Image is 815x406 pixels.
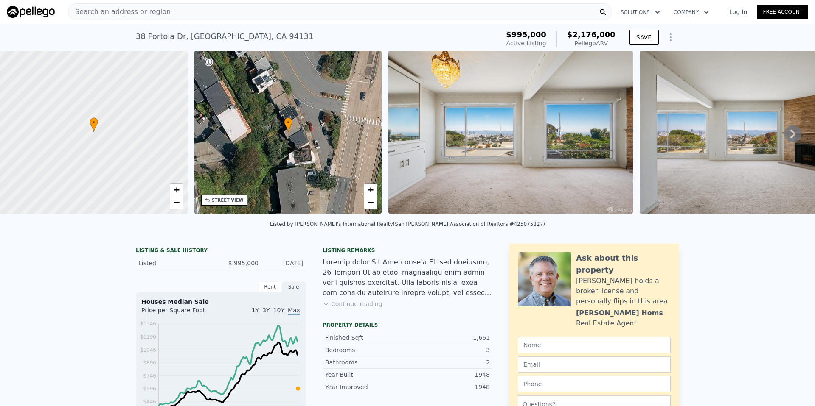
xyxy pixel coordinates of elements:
div: Sale [282,281,306,292]
div: Year Improved [325,383,407,391]
div: LISTING & SALE HISTORY [136,247,306,256]
tspan: $1196 [140,334,156,340]
div: 38 Portola Dr , [GEOGRAPHIC_DATA] , CA 94131 [136,31,313,42]
div: [DATE] [265,259,303,267]
a: Log In [719,8,757,16]
tspan: $896 [143,360,156,366]
div: [PERSON_NAME] Homs [576,308,663,318]
span: • [90,119,98,126]
div: STREET VIEW [212,197,244,203]
div: Listed by [PERSON_NAME]'s International Realty (San [PERSON_NAME] Association of Realtors #425075... [270,221,545,227]
input: Phone [518,376,671,392]
span: Max [288,307,300,315]
div: Real Estate Agent [576,318,637,328]
a: Zoom out [364,196,377,209]
tspan: $746 [143,373,156,379]
div: 1948 [407,370,490,379]
span: • [284,119,292,126]
div: [PERSON_NAME] holds a broker license and personally flips in this area [576,276,671,306]
tspan: $596 [143,386,156,392]
span: $ 995,000 [228,260,259,267]
a: Zoom out [170,196,183,209]
tspan: $1046 [140,347,156,353]
img: Pellego [7,6,55,18]
div: Listing remarks [323,247,492,254]
span: − [174,197,179,208]
span: − [368,197,374,208]
a: Free Account [757,5,808,19]
div: Loremip dolor Sit Ametconse'a Elitsed doeiusmo, 26 Tempori Utlab etdol magnaaliqu enim admin veni... [323,257,492,298]
div: 3 [407,346,490,354]
span: 10Y [273,307,284,314]
span: 3Y [262,307,270,314]
span: Search an address or region [68,7,171,17]
div: • [90,117,98,132]
button: SAVE [629,30,659,45]
div: Property details [323,322,492,328]
a: Zoom in [364,184,377,196]
img: Sale: 169796928 Parcel: 55918169 [388,51,633,214]
div: Finished Sqft [325,334,407,342]
div: Bathrooms [325,358,407,367]
div: Rent [258,281,282,292]
div: Bedrooms [325,346,407,354]
span: $995,000 [506,30,546,39]
div: Ask about this property [576,252,671,276]
div: • [284,117,292,132]
div: 2 [407,358,490,367]
input: Email [518,356,671,373]
button: Company [667,5,716,20]
div: Price per Square Foot [141,306,221,320]
button: Solutions [614,5,667,20]
div: 1948 [407,383,490,391]
div: Year Built [325,370,407,379]
tspan: $446 [143,399,156,405]
a: Zoom in [170,184,183,196]
span: + [368,184,374,195]
div: Pellego ARV [567,39,615,47]
div: Listed [138,259,214,267]
span: Active Listing [506,40,546,47]
div: 1,661 [407,334,490,342]
button: Show Options [662,29,679,46]
span: + [174,184,179,195]
span: 1Y [252,307,259,314]
div: Houses Median Sale [141,298,300,306]
span: $2,176,000 [567,30,615,39]
input: Name [518,337,671,353]
button: Continue reading [323,300,382,308]
tspan: $1346 [140,321,156,327]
